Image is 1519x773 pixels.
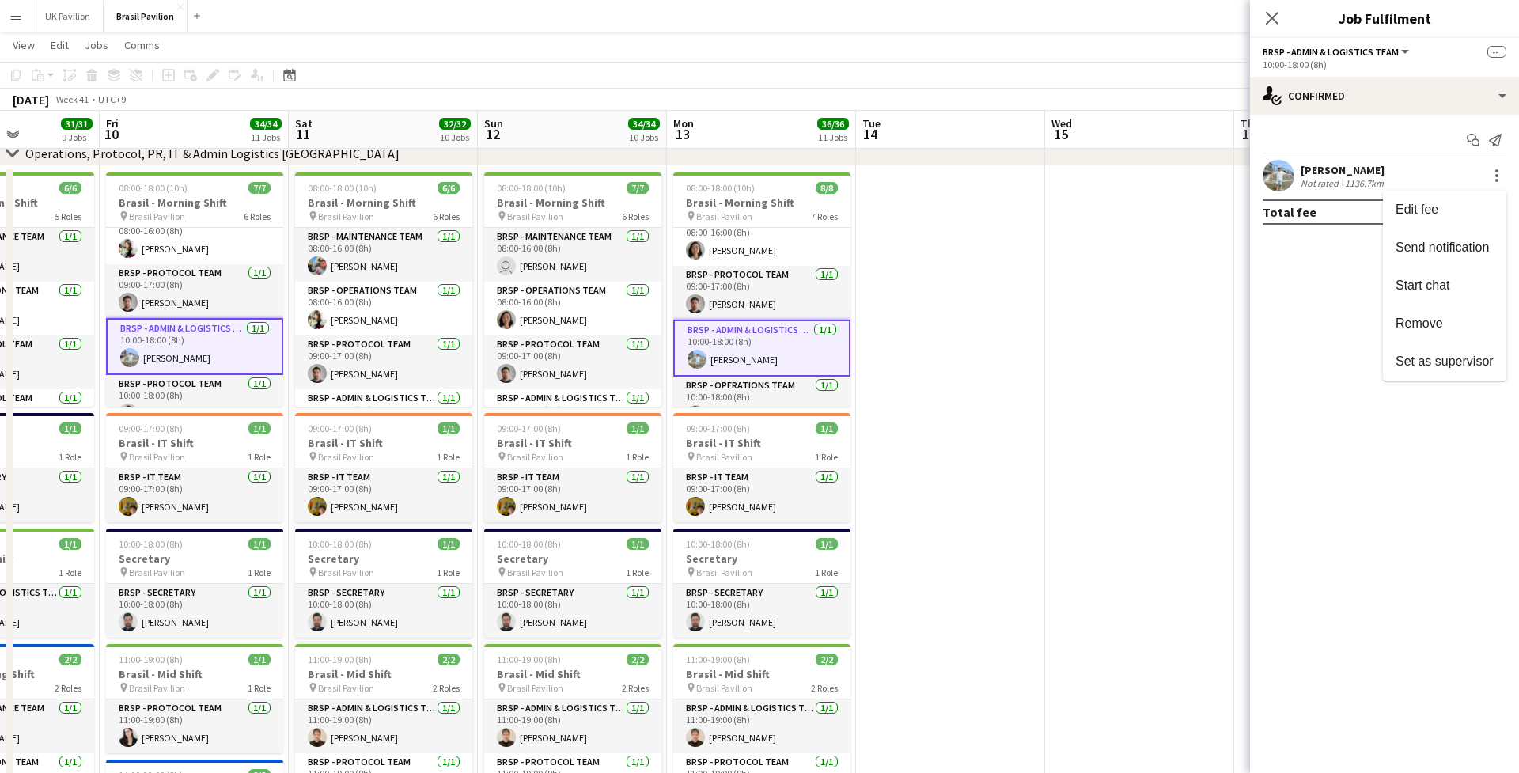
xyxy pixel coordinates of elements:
button: Set as supervisor [1383,343,1506,381]
button: Send notification [1383,229,1506,267]
button: Remove [1383,305,1506,343]
button: Edit fee [1383,191,1506,229]
span: Set as supervisor [1396,354,1494,368]
span: Start chat [1396,279,1449,292]
span: Send notification [1396,241,1489,254]
span: Remove [1396,316,1443,330]
span: Edit fee [1396,203,1438,216]
button: Start chat [1383,267,1506,305]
